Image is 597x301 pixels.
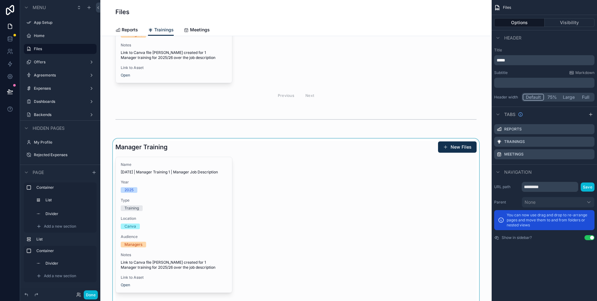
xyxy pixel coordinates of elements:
label: Divider [45,211,93,216]
span: Header [504,35,521,41]
label: App Setup [34,20,95,25]
a: Trainings [148,24,174,36]
span: Navigation [504,169,532,175]
label: Files [34,46,93,51]
button: Done [84,290,98,299]
label: Offers [34,60,87,65]
label: Title [494,48,594,53]
span: Hidden pages [33,125,65,131]
div: scrollable content [494,78,594,88]
span: Meetings [190,27,210,33]
button: Default [523,94,544,101]
span: None [525,199,536,205]
h1: Files [115,8,129,16]
button: Save [581,182,594,192]
span: Add a new section [44,224,76,229]
div: scrollable content [20,180,100,288]
label: List [36,237,94,242]
label: Trainings [504,139,525,144]
label: Backends [34,112,87,117]
a: Reports [115,24,138,37]
span: Reports [122,27,138,33]
button: Full [578,94,594,101]
label: Container [36,185,94,190]
span: Page [33,169,44,176]
button: 75% [544,94,560,101]
span: Trainings [154,27,174,33]
label: Reports [504,127,522,132]
label: My Profile [34,140,95,145]
a: Markdown [569,70,594,75]
label: Show in sidebar? [502,235,532,240]
span: Add a new section [44,273,76,278]
button: None [522,197,594,208]
label: Home [34,33,95,38]
span: Menu [33,4,46,11]
button: Large [560,94,578,101]
label: Dashboards [34,99,87,104]
div: scrollable content [494,55,594,65]
label: Parent [494,200,519,205]
label: URL path [494,184,519,189]
label: Container [36,248,94,253]
label: Header width [494,95,519,100]
span: Markdown [575,70,594,75]
label: List [45,198,93,203]
p: You can now use drag and drop to re-arrange pages and move them to and from folders or nested views [507,213,591,228]
label: Divider [45,261,93,266]
span: Tabs [504,111,515,118]
button: Options [494,18,545,27]
label: Subtitle [494,70,508,75]
label: Agreements [34,73,87,78]
label: Expenses [34,86,87,91]
label: Rejected Expenses [34,152,95,157]
a: Meetings [184,24,210,37]
button: Visibility [545,18,595,27]
span: Files [503,5,511,10]
label: Meetings [504,152,524,157]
